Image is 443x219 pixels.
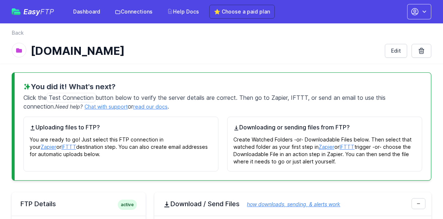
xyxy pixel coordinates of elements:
a: Dashboard [69,5,105,18]
span: FTP [40,7,54,16]
a: Back [12,29,24,37]
h2: Download / Send Files [163,200,423,208]
img: easyftp_logo.png [12,8,20,15]
nav: Breadcrumb [12,29,431,41]
a: EasyFTP [12,8,54,15]
p: You are ready to go! Just select this FTP connection in your or destination step. You can also cr... [30,132,212,158]
p: Click the button below to verify the server details are correct. Then go to Zapier, IFTTT, or sen... [23,92,422,111]
h4: Downloading or sending files from FTP? [233,123,416,132]
h2: FTP Details [20,200,137,208]
a: Edit [385,44,407,58]
a: read our docs [133,103,168,110]
span: Test Connection [47,93,95,102]
span: Easy [23,8,54,15]
a: Zapier [41,144,56,150]
a: IFTTT [339,144,354,150]
a: how downloads, sending, & alerts work [240,201,340,207]
a: IFTTT [61,144,76,150]
a: Chat with support [85,103,128,110]
a: Connections [110,5,157,18]
p: Create Watched Folders -or- Downloadable Files below. Then select that watched folder as your fir... [233,132,416,165]
h4: Uploading files to FTP? [30,123,212,132]
h1: [DOMAIN_NAME] [31,44,379,57]
a: Help Docs [163,5,203,18]
span: Need help? [55,103,83,110]
a: Zapier [319,144,334,150]
a: ⭐ Choose a paid plan [209,5,275,19]
h3: You did it! What's next? [23,82,422,92]
span: active [118,200,137,210]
